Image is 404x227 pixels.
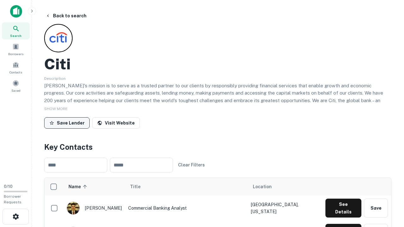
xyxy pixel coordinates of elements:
span: Name [68,183,89,190]
td: Commercial Banking Analyst [125,195,248,221]
span: Borrower Requests [4,194,21,204]
button: Back to search [43,10,89,21]
span: Search [10,33,21,38]
span: Title [130,183,149,190]
span: SHOW MORE [44,107,68,111]
img: 1753279374948 [67,202,80,214]
button: Clear Filters [175,159,207,171]
td: [GEOGRAPHIC_DATA], [US_STATE] [248,195,322,221]
button: Save Lender [44,117,90,129]
a: Borrowers [2,41,30,58]
span: Borrowers [8,51,23,56]
h2: Citi [44,55,71,73]
img: capitalize-icon.png [10,5,22,18]
iframe: Chat Widget [372,177,404,207]
span: Contacts [9,70,22,75]
a: Saved [2,77,30,94]
th: Title [125,178,248,195]
span: Description [44,76,66,81]
a: Contacts [2,59,30,76]
th: Location [248,178,322,195]
a: Search [2,22,30,39]
span: 0 / 10 [4,184,13,189]
p: [PERSON_NAME]'s mission is to serve as a trusted partner to our clients by responsibly providing ... [44,82,391,119]
button: See Details [325,199,361,218]
th: Name [63,178,125,195]
h4: Key Contacts [44,141,391,153]
a: Visit Website [92,117,140,129]
button: Save [364,199,388,218]
div: [PERSON_NAME] [67,201,122,215]
span: Saved [11,88,21,93]
span: Location [253,183,272,190]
